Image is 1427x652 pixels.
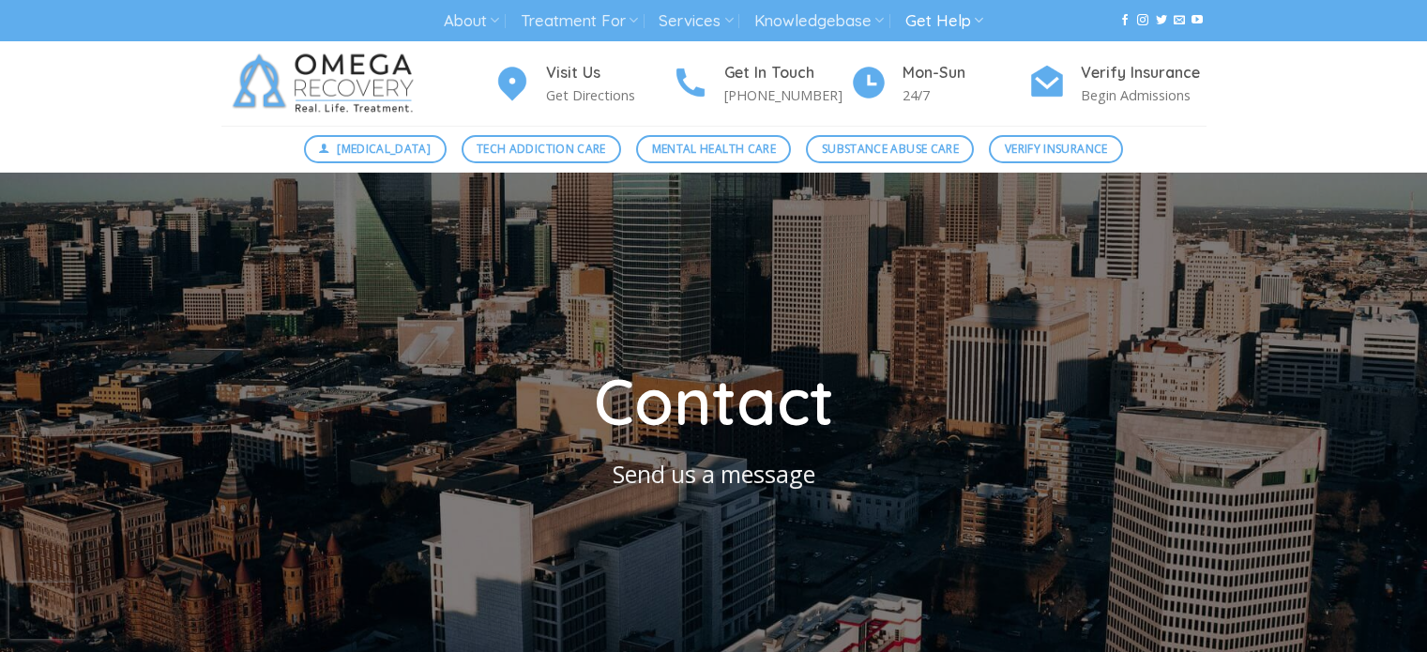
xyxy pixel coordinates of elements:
a: Get Help [905,4,983,38]
p: 24/7 [903,84,1028,106]
a: About [444,4,499,38]
span: Verify Insurance [1005,140,1108,158]
h4: Mon-Sun [903,61,1028,85]
a: Services [659,4,733,38]
span: Mental Health Care [652,140,776,158]
p: [PHONE_NUMBER] [724,84,850,106]
img: Omega Recovery [221,41,433,126]
span: Tech Addiction Care [477,140,606,158]
a: Send us an email [1174,14,1185,27]
p: Get Directions [546,84,672,106]
a: Treatment For [521,4,638,38]
a: Verify Insurance [989,135,1123,163]
a: Follow on Facebook [1119,14,1131,27]
a: Get In Touch [PHONE_NUMBER] [672,61,850,107]
p: Begin Admissions [1081,84,1207,106]
span: Substance Abuse Care [822,140,959,158]
a: Mental Health Care [636,135,791,163]
iframe: reCAPTCHA [9,583,75,639]
a: Verify Insurance Begin Admissions [1028,61,1207,107]
a: Knowledgebase [754,4,884,38]
a: Follow on Instagram [1137,14,1148,27]
span: Send us a message [613,458,815,490]
a: Tech Addiction Care [462,135,622,163]
a: Visit Us Get Directions [493,61,672,107]
a: Substance Abuse Care [806,135,974,163]
h4: Visit Us [546,61,672,85]
h4: Get In Touch [724,61,850,85]
span: Contact [594,361,834,441]
a: Follow on YouTube [1192,14,1203,27]
h4: Verify Insurance [1081,61,1207,85]
span: [MEDICAL_DATA] [337,140,431,158]
a: [MEDICAL_DATA] [304,135,447,163]
a: Follow on Twitter [1156,14,1167,27]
